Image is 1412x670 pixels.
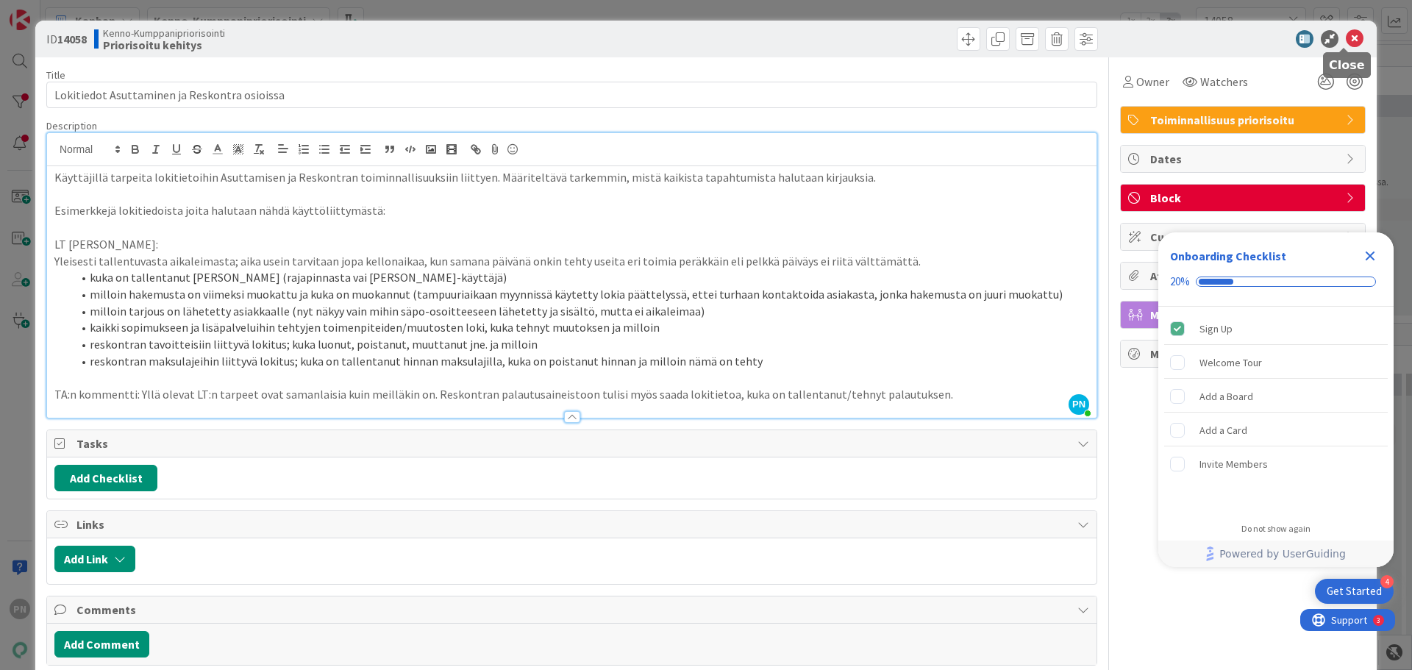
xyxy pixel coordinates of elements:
li: reskontran maksulajeihin liittyvä lokitus; kuka on tallentanut hinnan maksulajilla, kuka on poist... [72,353,1089,370]
div: Sign Up [1199,320,1233,338]
div: Footer [1158,541,1394,567]
span: Comments [76,601,1070,619]
div: Add a Board [1199,388,1253,405]
span: Description [46,119,97,132]
span: ID [46,30,87,48]
div: Add a Card [1199,421,1247,439]
p: TA:n kommentti: Yllä olevat LT:n tarpeet ovat samanlaisia kuin meilläkin on. Reskontran palautusa... [54,386,1089,403]
span: Links [76,516,1070,533]
div: Open Get Started checklist, remaining modules: 4 [1315,579,1394,604]
div: Sign Up is complete. [1164,313,1388,345]
b: 14058 [57,32,87,46]
span: Mirrors [1150,306,1338,324]
span: Metrics [1150,345,1338,363]
div: Onboarding Checklist [1170,247,1286,265]
span: Support [31,2,67,20]
button: Add Checklist [54,465,157,491]
p: Esimerkkejä lokitiedoista joita halutaan nähdä käyttöliittymästä: [54,202,1089,219]
span: PN [1069,394,1089,415]
a: Powered by UserGuiding [1166,541,1386,567]
div: Checklist progress: 20% [1170,275,1382,288]
span: Watchers [1200,73,1248,90]
div: Add a Card is incomplete. [1164,414,1388,446]
span: Attachments [1150,267,1338,285]
p: Käyttäjillä tarpeita lokitietoihin Asuttamisen ja Reskontran toiminnallisuuksiin liittyen. Määrit... [54,169,1089,186]
p: Yleisesti tallentuvasta aikaleimasta; aika usein tarvitaan jopa kellonaikaa, kun samana päivänä o... [54,253,1089,270]
li: milloin hakemusta on viimeksi muokattu ja kuka on muokannut (tampuuriaikaan myynnissä käytetty lo... [72,286,1089,303]
div: 20% [1170,275,1190,288]
div: Invite Members is incomplete. [1164,448,1388,480]
p: LT [PERSON_NAME]: [54,236,1089,253]
span: Owner [1136,73,1169,90]
b: Priorisoitu kehitys [103,39,225,51]
div: Get Started [1327,584,1382,599]
li: kuka on tallentanut [PERSON_NAME] (rajapinnasta vai [PERSON_NAME]-käyttäjä) [72,269,1089,286]
span: Kenno-Kumppanipriorisointi [103,27,225,39]
button: Add Comment [54,631,149,657]
div: Invite Members [1199,455,1268,473]
div: Add a Board is incomplete. [1164,380,1388,413]
span: Custom Fields [1150,228,1338,246]
div: 4 [1380,575,1394,588]
li: kaikki sopimukseen ja lisäpalveluihin tehtyjen toimenpiteiden/muutosten loki, kuka tehnyt muutoks... [72,319,1089,336]
li: reskontran tavoitteisiin liittyvä lokitus; kuka luonut, poistanut, muuttanut jne. ja milloin [72,336,1089,353]
span: Powered by UserGuiding [1219,545,1346,563]
span: Tasks [76,435,1070,452]
li: milloin tarjous on lähetetty asiakkaalle (nyt näkyy vain mihin säpo-osoitteeseen lähetetty ja sis... [72,303,1089,320]
span: Toiminnallisuus priorisoitu [1150,111,1338,129]
div: Do not show again [1241,523,1311,535]
span: Dates [1150,150,1338,168]
span: Block [1150,189,1338,207]
div: Checklist items [1158,307,1394,513]
input: type card name here... [46,82,1097,108]
div: Close Checklist [1358,244,1382,268]
div: Welcome Tour [1199,354,1262,371]
div: Welcome Tour is incomplete. [1164,346,1388,379]
label: Title [46,68,65,82]
button: Add Link [54,546,135,572]
span: ( 6/10 ) [1231,229,1261,244]
div: 3 [76,6,80,18]
h5: Close [1329,58,1365,72]
div: Checklist Container [1158,232,1394,567]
